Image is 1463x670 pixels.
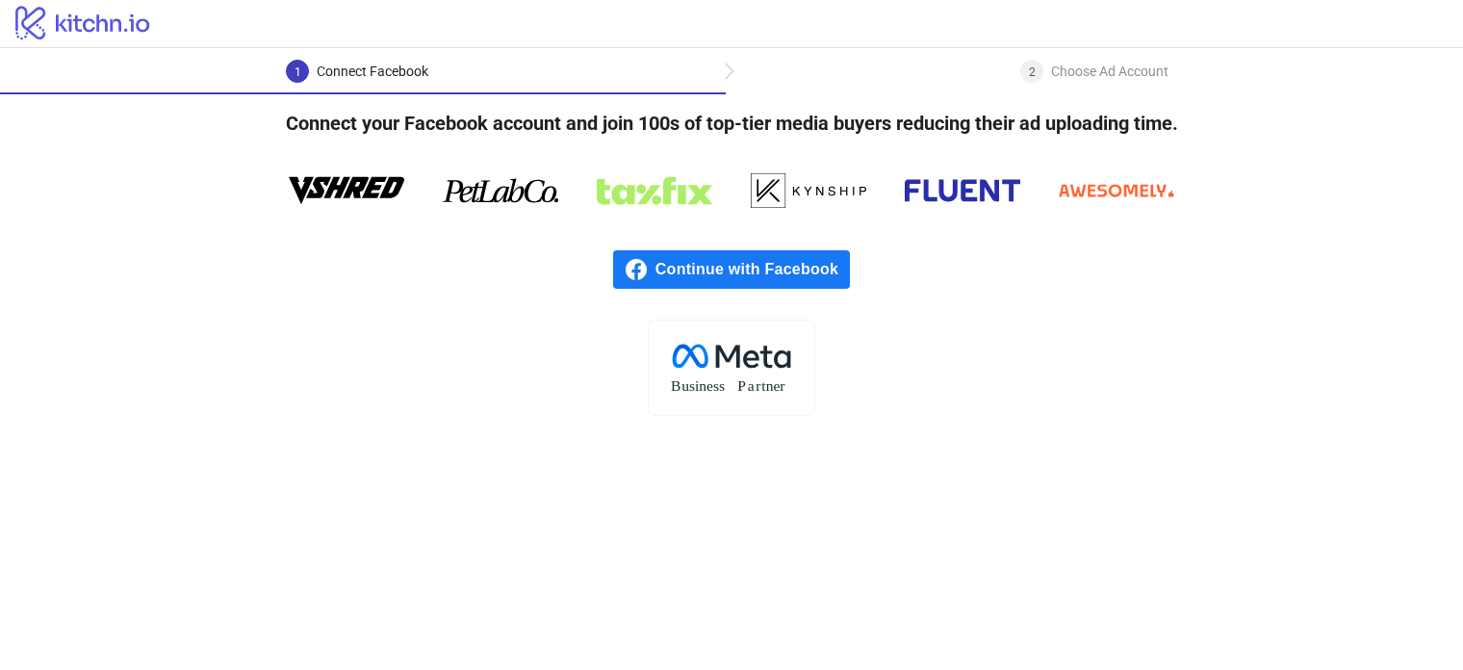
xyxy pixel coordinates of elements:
[671,377,680,394] tspan: B
[613,250,850,289] a: Continue with Facebook
[1029,65,1036,79] span: 2
[681,377,725,394] tspan: usiness
[1051,60,1168,83] div: Choose Ad Account
[295,65,301,79] span: 1
[761,377,785,394] tspan: tner
[655,250,850,289] span: Continue with Facebook
[255,94,1209,152] h4: Connect your Facebook account and join 100s of top-tier media buyers reducing their ad uploading ...
[737,377,746,394] tspan: P
[748,377,755,394] tspan: a
[317,60,428,83] div: Connect Facebook
[756,377,761,394] tspan: r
